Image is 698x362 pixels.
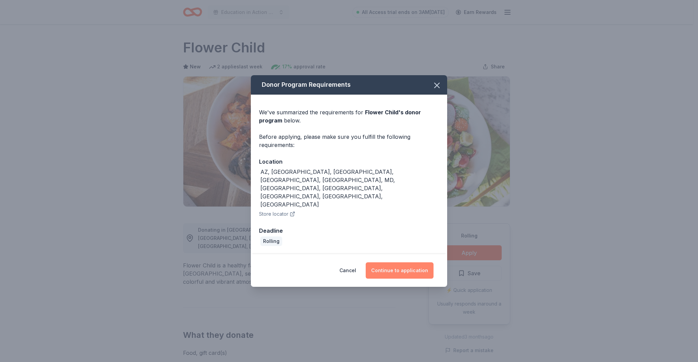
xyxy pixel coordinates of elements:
button: Continue to application [366,262,434,279]
div: We've summarized the requirements for below. [259,108,439,125]
div: Rolling [260,236,282,246]
div: Location [259,157,439,166]
div: Deadline [259,226,439,235]
div: AZ, [GEOGRAPHIC_DATA], [GEOGRAPHIC_DATA], [GEOGRAPHIC_DATA], [GEOGRAPHIC_DATA], MD, [GEOGRAPHIC_D... [260,168,439,209]
button: Store locator [259,210,295,218]
button: Cancel [339,262,356,279]
div: Donor Program Requirements [251,75,447,95]
div: Before applying, please make sure you fulfill the following requirements: [259,133,439,149]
